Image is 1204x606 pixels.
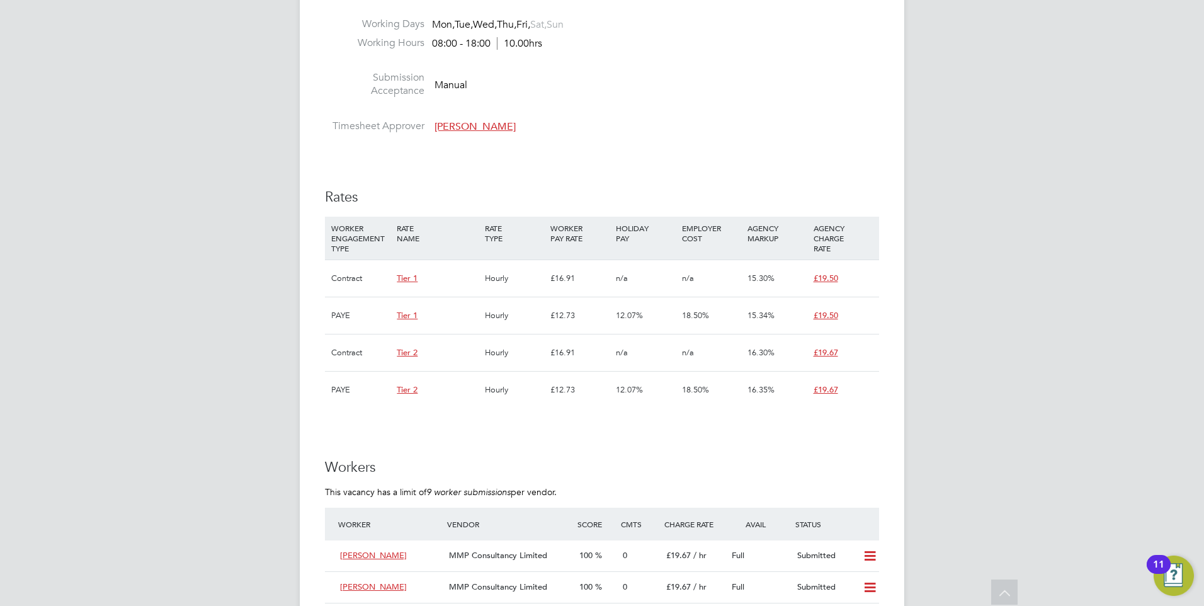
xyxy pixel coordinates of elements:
[516,18,530,31] span: Fri,
[727,513,792,535] div: Avail
[482,334,547,371] div: Hourly
[473,18,497,31] span: Wed,
[666,550,691,561] span: £19.67
[482,260,547,297] div: Hourly
[432,37,542,50] div: 08:00 - 18:00
[325,188,879,207] h3: Rates
[693,581,707,592] span: / hr
[747,347,775,358] span: 16.30%
[335,513,444,535] div: Worker
[616,384,643,395] span: 12.07%
[547,217,613,249] div: WORKER PAY RATE
[747,273,775,283] span: 15.30%
[547,334,613,371] div: £16.91
[328,372,394,408] div: PAYE
[616,347,628,358] span: n/a
[618,513,661,535] div: Cmts
[814,310,838,321] span: £19.50
[792,513,879,535] div: Status
[792,546,858,566] div: Submitted
[732,581,744,592] span: Full
[397,273,417,283] span: Tier 1
[1154,556,1194,596] button: Open Resource Center, 11 new notifications
[693,550,707,561] span: / hr
[397,347,417,358] span: Tier 2
[814,273,838,283] span: £19.50
[579,550,593,561] span: 100
[732,550,744,561] span: Full
[455,18,473,31] span: Tue,
[547,18,564,31] span: Sun
[434,120,516,133] span: [PERSON_NAME]
[682,347,694,358] span: n/a
[328,260,394,297] div: Contract
[325,18,424,31] label: Working Days
[432,18,455,31] span: Mon,
[792,577,858,598] div: Submitted
[444,513,574,535] div: Vendor
[449,581,547,592] span: MMP Consultancy Limited
[666,581,691,592] span: £19.67
[616,273,628,283] span: n/a
[661,513,727,535] div: Charge Rate
[814,347,838,358] span: £19.67
[434,79,467,91] span: Manual
[1153,564,1164,581] div: 11
[814,384,838,395] span: £19.67
[482,372,547,408] div: Hourly
[682,273,694,283] span: n/a
[547,372,613,408] div: £12.73
[394,217,481,249] div: RATE NAME
[325,37,424,50] label: Working Hours
[747,384,775,395] span: 16.35%
[747,310,775,321] span: 15.34%
[328,334,394,371] div: Contract
[397,310,417,321] span: Tier 1
[682,384,709,395] span: 18.50%
[547,297,613,334] div: £12.73
[482,297,547,334] div: Hourly
[744,217,810,249] div: AGENCY MARKUP
[497,18,516,31] span: Thu,
[325,459,879,477] h3: Workers
[325,120,424,133] label: Timesheet Approver
[426,486,511,498] em: 9 worker submissions
[613,217,678,249] div: HOLIDAY PAY
[682,310,709,321] span: 18.50%
[497,37,542,50] span: 10.00hrs
[340,581,407,592] span: [PERSON_NAME]
[574,513,618,535] div: Score
[340,550,407,561] span: [PERSON_NAME]
[449,550,547,561] span: MMP Consultancy Limited
[579,581,593,592] span: 100
[810,217,876,260] div: AGENCY CHARGE RATE
[623,581,627,592] span: 0
[328,217,394,260] div: WORKER ENGAGEMENT TYPE
[623,550,627,561] span: 0
[482,217,547,249] div: RATE TYPE
[547,260,613,297] div: £16.91
[325,71,424,98] label: Submission Acceptance
[616,310,643,321] span: 12.07%
[679,217,744,249] div: EMPLOYER COST
[397,384,417,395] span: Tier 2
[530,18,547,31] span: Sat,
[328,297,394,334] div: PAYE
[325,486,879,498] p: This vacancy has a limit of per vendor.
